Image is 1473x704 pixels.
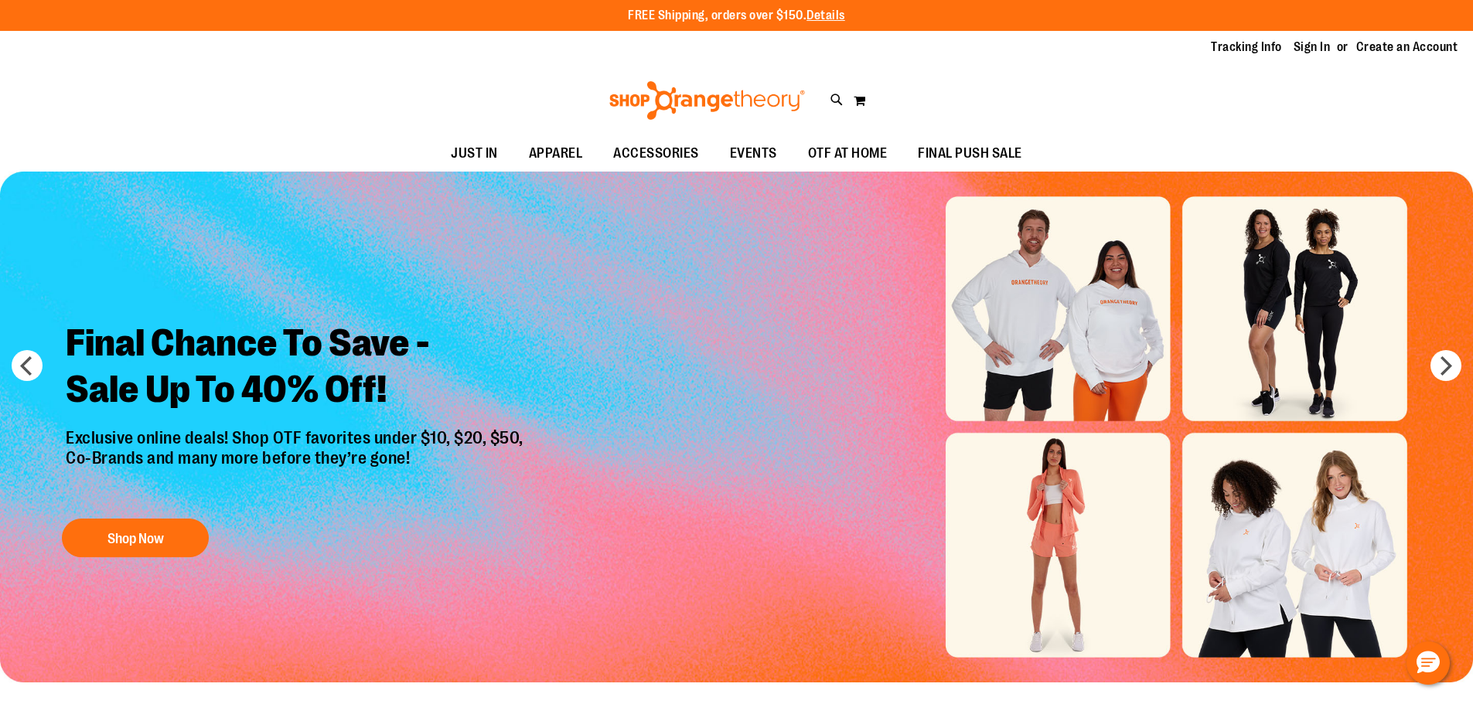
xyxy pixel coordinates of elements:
p: Exclusive online deals! Shop OTF favorites under $10, $20, $50, Co-Brands and many more before th... [54,428,539,504]
span: JUST IN [451,136,498,171]
a: EVENTS [714,136,793,172]
img: Shop Orangetheory [607,81,807,120]
span: APPAREL [529,136,583,171]
a: Create an Account [1356,39,1458,56]
a: Final Chance To Save -Sale Up To 40% Off! Exclusive online deals! Shop OTF favorites under $10, $... [54,308,539,566]
a: FINAL PUSH SALE [902,136,1038,172]
button: prev [12,350,43,381]
a: OTF AT HOME [793,136,903,172]
p: FREE Shipping, orders over $150. [628,7,845,25]
button: next [1430,350,1461,381]
a: JUST IN [435,136,513,172]
button: Shop Now [62,519,209,557]
a: Tracking Info [1211,39,1282,56]
span: EVENTS [730,136,777,171]
span: OTF AT HOME [808,136,888,171]
a: APPAREL [513,136,598,172]
h2: Final Chance To Save - Sale Up To 40% Off! [54,308,539,428]
button: Hello, have a question? Let’s chat. [1407,641,1450,685]
a: ACCESSORIES [598,136,714,172]
span: FINAL PUSH SALE [918,136,1022,171]
a: Details [806,9,845,22]
a: Sign In [1294,39,1331,56]
span: ACCESSORIES [613,136,699,171]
